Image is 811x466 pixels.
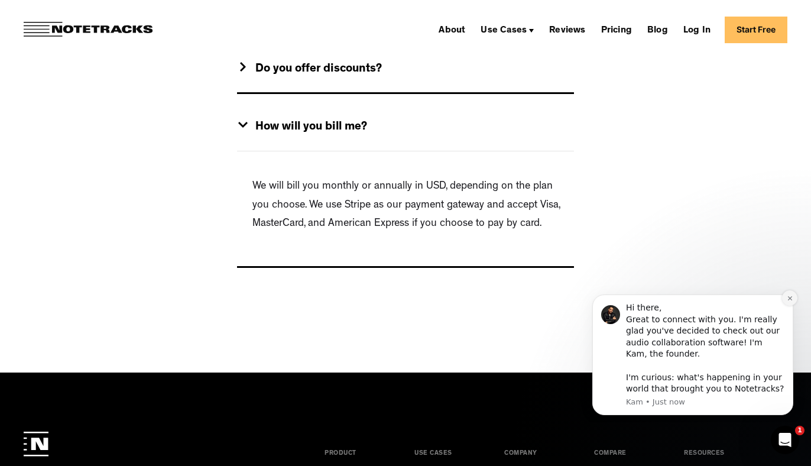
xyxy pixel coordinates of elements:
[51,18,210,111] div: Hi there, Great to connect with you. I'm really glad you've decided to check out our audio collab...
[476,20,538,39] div: Use Cases
[771,426,799,454] iframe: Intercom live chat
[481,26,527,35] div: Use Cases
[434,20,470,39] a: About
[544,20,590,39] a: Reviews
[51,18,210,111] div: Message content
[252,178,562,234] p: We will bill you monthly or annually in USD, depending on the plan you choose. We use Stripe as o...
[18,11,219,131] div: message notification from Kam, Just now. Hi there, Great to connect with you. I'm really glad you...
[725,17,787,43] a: Start Free
[795,426,804,435] span: 1
[255,62,382,77] div: Do you offer discounts?
[237,104,574,151] div: How will you bill me?
[237,151,574,268] nav: How will you bill me?
[643,20,673,39] a: Blog
[207,7,223,22] button: Dismiss notification
[255,120,367,135] div: How will you bill me?
[596,20,637,39] a: Pricing
[51,113,210,124] p: Message from Kam, sent Just now
[575,284,811,422] iframe: Intercom notifications message
[27,21,46,40] img: Profile image for Kam
[679,20,715,39] a: Log In
[237,47,574,94] div: Do you offer discounts?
